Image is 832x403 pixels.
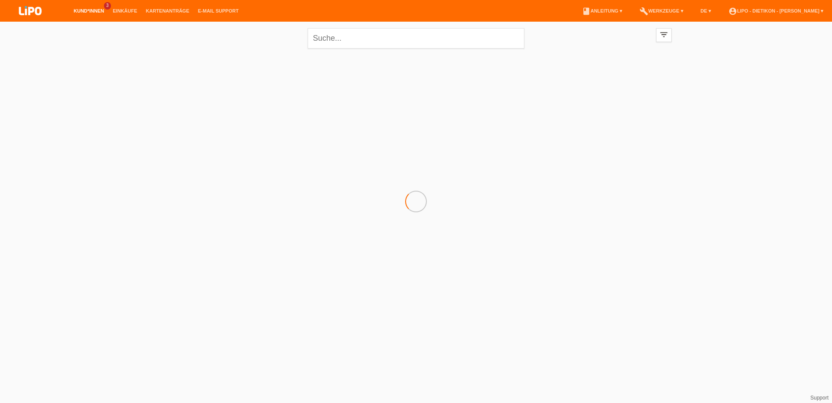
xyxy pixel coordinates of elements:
[308,28,524,49] input: Suche...
[659,30,669,39] i: filter_list
[728,7,737,16] i: account_circle
[104,2,111,10] span: 3
[640,7,648,16] i: build
[142,8,194,13] a: Kartenanträge
[810,395,829,401] a: Support
[724,8,828,13] a: account_circleLIPO - Dietikon - [PERSON_NAME] ▾
[194,8,243,13] a: E-Mail Support
[578,8,627,13] a: bookAnleitung ▾
[582,7,591,16] i: book
[9,18,52,24] a: LIPO pay
[108,8,141,13] a: Einkäufe
[69,8,108,13] a: Kund*innen
[635,8,688,13] a: buildWerkzeuge ▾
[696,8,715,13] a: DE ▾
